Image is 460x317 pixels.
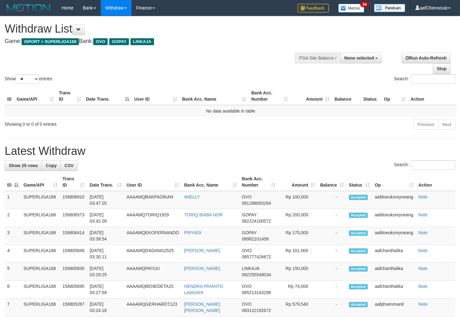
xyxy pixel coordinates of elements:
[124,299,181,316] td: AAAAMQGERHARDT123
[372,227,416,245] td: aafdoeuksreyneang
[278,191,318,209] td: Rp 100,000
[5,227,21,245] td: 3
[360,2,369,7] span: 34
[242,272,271,277] span: Copy 082255549034 to clipboard
[5,160,42,171] a: Show 25 rows
[124,245,181,263] td: AAAAMQDADANG2525
[242,266,259,271] span: LINKAJA
[46,163,57,168] span: Copy
[5,87,14,105] th: ID
[381,87,408,105] th: Op: activate to sort column ascending
[21,245,60,263] td: SUPERLIGA168
[332,87,361,105] th: Balance
[184,266,220,271] a: [PERSON_NAME]
[411,160,455,170] input: Search:
[413,119,438,130] a: Previous
[242,308,271,313] span: Copy 083122192672 to clipboard
[5,191,21,209] td: 1
[349,302,368,307] span: Accepted
[87,299,124,316] td: [DATE] 03:24:18
[418,302,428,307] a: Note
[5,23,300,35] h1: Withdraw List
[349,213,368,218] span: Accepted
[242,254,271,259] span: Copy 085777426672 to clipboard
[290,87,332,105] th: Amount: activate to sort column ascending
[60,191,87,209] td: 156806910
[318,245,346,263] td: -
[438,119,455,130] a: Next
[60,281,87,299] td: 156805695
[242,302,252,307] span: OVO
[21,191,60,209] td: SUPERLIGA168
[372,173,416,191] th: Op: activate to sort column ascending
[242,212,257,217] span: GOPAY
[14,87,56,105] th: Game/API: activate to sort column ascending
[372,281,416,299] td: aafchanthalika
[124,263,181,281] td: AAAAMQPAYUU
[278,245,318,263] td: Rp 101,000
[124,191,181,209] td: AAAAMQBAKPAOIKAN
[5,245,21,263] td: 4
[124,281,181,299] td: AAAAMQBENEDETA15
[56,87,84,105] th: Trans ID: activate to sort column ascending
[372,191,416,209] td: aafdoeuksreyneang
[401,53,451,63] a: Run Auto-Refresh
[64,163,74,168] span: CSV
[184,194,200,199] a: WIELLY
[318,209,346,227] td: -
[184,248,220,253] a: [PERSON_NAME]
[60,263,87,281] td: 156805830
[124,209,181,227] td: AAAAMQTORIQ1929
[84,87,132,105] th: Date Trans.: activate to sort column descending
[124,227,181,245] td: AAAAMQEKOFERNANDO
[132,87,180,105] th: User ID: activate to sort column ascending
[87,245,124,263] td: [DATE] 03:30:11
[87,281,124,299] td: [DATE] 03:27:59
[318,227,346,245] td: -
[9,163,38,168] span: Show 25 rows
[5,299,21,316] td: 7
[5,281,21,299] td: 6
[181,173,239,191] th: Bank Acc. Name: activate to sort column ascending
[278,209,318,227] td: Rp 200,000
[242,284,252,289] span: OVO
[418,284,428,289] a: Note
[184,212,222,217] a: TORIQ IBABA NOR
[361,87,381,105] th: Status
[242,194,252,199] span: OVO
[295,53,340,63] div: PGA Site Balance /
[242,236,269,241] span: Copy 08982101458 to clipboard
[5,74,52,84] label: Show entries
[372,299,416,316] td: aafphoenmanit
[242,290,271,295] span: Copy 085213143296 to clipboard
[372,209,416,227] td: aafdoeuksreyneang
[184,302,220,313] a: [PERSON_NAME] [PERSON_NAME]
[349,248,368,254] span: Accepted
[418,230,428,235] a: Note
[278,227,318,245] td: Rp 175,000
[372,263,416,281] td: aafchanthalika
[433,63,451,74] a: Stop
[278,173,318,191] th: Amount: activate to sort column ascending
[5,173,21,191] th: ID: activate to sort column descending
[180,87,249,105] th: Bank Acc. Name: activate to sort column ascending
[42,160,61,171] a: Copy
[109,38,129,45] span: GOPAY
[60,245,87,263] td: 156805849
[411,74,455,84] input: Search:
[87,263,124,281] td: [DATE] 03:29:25
[21,299,60,316] td: SUPERLIGA168
[60,173,87,191] th: Trans ID: activate to sort column ascending
[60,160,78,171] a: CSV
[408,87,457,105] th: Action
[298,4,329,13] img: Feedback.jpg
[418,248,428,253] a: Note
[418,212,428,217] a: Note
[344,55,374,61] span: None selected
[130,38,154,45] span: LINKAJA
[21,227,60,245] td: SUPERLIGA168
[5,209,21,227] td: 2
[318,263,346,281] td: -
[5,145,455,157] h1: Latest Withdraw
[372,245,416,263] td: aafchanthalika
